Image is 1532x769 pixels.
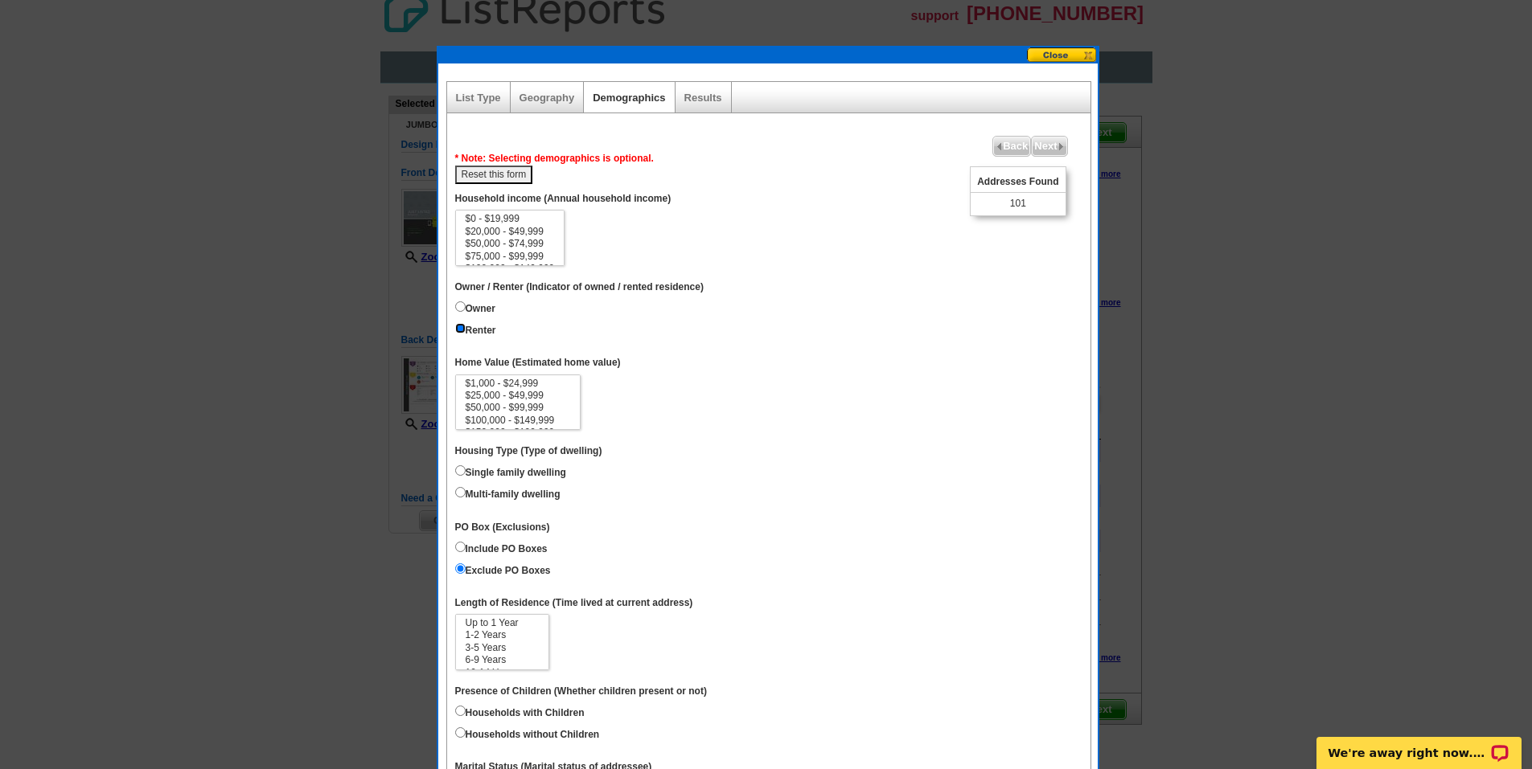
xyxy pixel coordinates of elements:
option: $0 - $19,999 [464,213,557,225]
label: PO Box (Exclusions) [455,521,550,534]
option: $25,000 - $49,999 [464,390,573,402]
option: $50,000 - $74,999 [464,238,557,250]
label: Households with Children [455,702,585,720]
label: Presence of Children (Whether children present or not) [455,685,707,698]
input: Renter [455,323,466,333]
label: Exclude PO Boxes [455,560,551,578]
input: Multi-family dwelling [455,487,466,497]
input: Single family dwelling [455,465,466,476]
span: Next [1032,137,1066,156]
a: List Type [456,92,501,104]
option: $150,000 - $199,999 [464,427,573,439]
option: $1,000 - $24,999 [464,378,573,390]
span: Addresses Found [971,172,1065,193]
label: Renter [455,320,496,337]
span: * Note: Selecting demographics is optional. [455,153,654,164]
label: Housing Type (Type of dwelling) [455,444,602,458]
label: Households without Children [455,724,600,742]
option: Up to 1 Year [464,617,540,629]
label: Multi-family dwelling [455,484,561,501]
option: $100,000 - $149,999 [464,263,557,275]
img: button-prev-arrow-gray.png [996,143,1003,150]
a: Back [992,136,1031,157]
label: Include PO Boxes [455,538,548,556]
option: 3-5 Years [464,642,540,654]
label: Owner [455,298,495,316]
option: $100,000 - $149,999 [464,415,573,427]
label: Length of Residence (Time lived at current address) [455,596,693,610]
iframe: LiveChat chat widget [1306,718,1532,769]
input: Include PO Boxes [455,542,466,552]
label: Single family dwelling [455,462,566,480]
a: Results [684,92,722,104]
input: Households with Children [455,706,466,716]
a: Geography [520,92,575,104]
button: Reset this form [455,166,533,184]
span: Back [993,137,1030,156]
label: Household income (Annual household income) [455,192,672,206]
img: button-next-arrow-gray.png [1058,143,1065,150]
option: $20,000 - $49,999 [464,226,557,238]
label: Home Value (Estimated home value) [455,356,621,370]
option: $75,000 - $99,999 [464,251,557,263]
option: 1-2 Years [464,629,540,641]
input: Exclude PO Boxes [455,563,466,574]
input: Owner [455,301,466,312]
a: Next [1031,136,1067,157]
label: Owner / Renter (Indicator of owned / rented residence) [455,280,704,294]
option: 6-9 Years [464,654,540,666]
input: Households without Children [455,727,466,738]
a: Demographics [593,92,665,104]
option: 10-14 Years [464,667,540,679]
option: $50,000 - $99,999 [464,402,573,414]
span: 101 [1010,197,1026,211]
